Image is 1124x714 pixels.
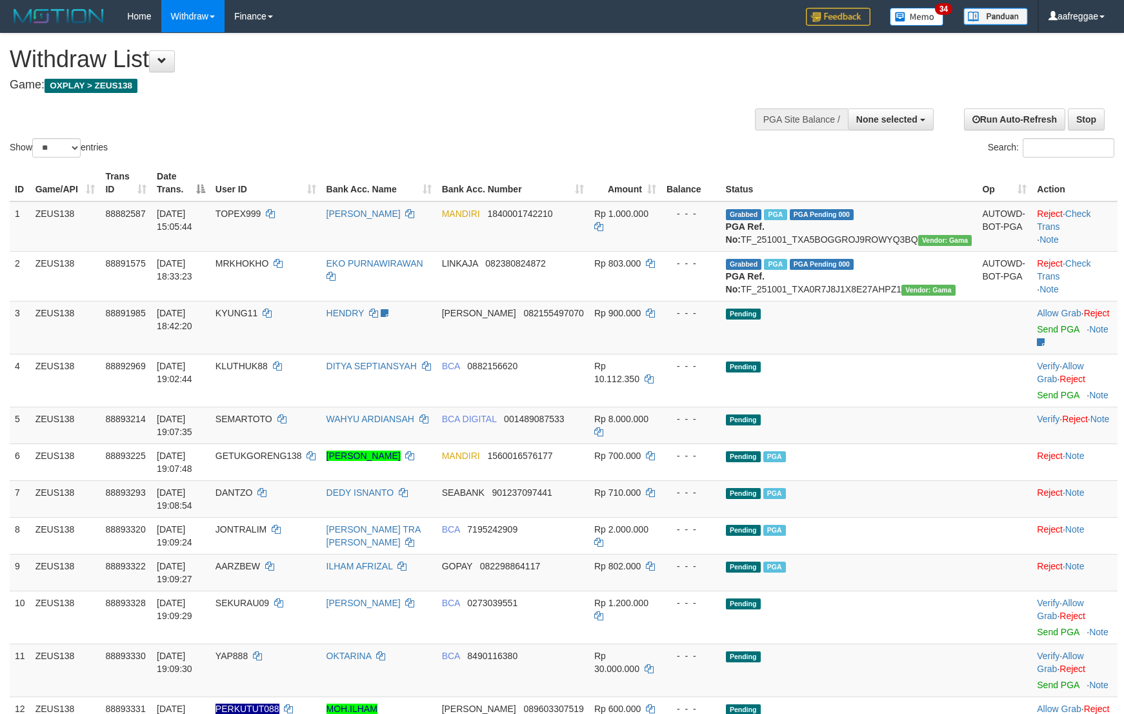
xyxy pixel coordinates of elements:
[157,308,192,331] span: [DATE] 18:42:20
[1059,664,1085,674] a: Reject
[216,524,266,535] span: JONTRALIM
[1089,390,1109,400] a: Note
[30,554,101,591] td: ZEUS138
[1037,651,1083,674] span: ·
[721,251,978,301] td: TF_251001_TXA0R7J8J1X8E27AHPZ1
[326,487,394,498] a: DEDY ISNANTO
[1032,644,1118,697] td: · ·
[963,8,1028,25] img: panduan.png
[326,361,417,371] a: DITYA SEPTIANSYAH
[790,209,854,220] span: PGA Pending
[1059,374,1085,384] a: Reject
[504,414,564,424] span: Copy 001489087533 to clipboard
[977,251,1032,301] td: AUTOWD-BOT-PGA
[726,488,761,499] span: Pending
[1037,209,1090,232] a: Check Trans
[1037,209,1063,219] a: Reject
[594,258,641,269] span: Rp 803.000
[1037,308,1081,318] a: Allow Grab
[216,308,257,318] span: KYUNG11
[467,651,517,661] span: Copy 8490116380 to clipboard
[32,138,81,158] select: Showentries
[523,308,583,318] span: Copy 082155497070 to clipboard
[326,524,421,547] a: [PERSON_NAME] TRA [PERSON_NAME]
[594,524,648,535] span: Rp 2.000.000
[442,308,516,318] span: [PERSON_NAME]
[10,46,736,72] h1: Withdraw List
[1037,258,1090,281] a: Check Trans
[964,108,1065,130] a: Run Auto-Refresh
[30,407,101,444] td: ZEUS138
[442,704,516,714] span: [PERSON_NAME]
[157,561,192,584] span: [DATE] 19:09:27
[10,644,30,697] td: 11
[30,517,101,554] td: ZEUS138
[594,651,639,674] span: Rp 30.000.000
[1068,108,1105,130] a: Stop
[157,651,192,674] span: [DATE] 19:09:30
[442,258,478,269] span: LINKAJA
[326,451,401,461] a: [PERSON_NAME]
[157,258,192,281] span: [DATE] 18:33:23
[594,414,648,424] span: Rp 8.000.000
[10,354,30,407] td: 4
[726,362,761,372] span: Pending
[726,221,765,245] b: PGA Ref. No:
[442,209,480,219] span: MANDIRI
[10,444,30,480] td: 6
[726,259,762,270] span: Grabbed
[30,480,101,517] td: ZEUS138
[755,108,848,130] div: PGA Site Balance /
[1089,324,1109,334] a: Note
[1032,301,1118,354] td: ·
[30,201,101,252] td: ZEUS138
[763,525,786,536] span: Marked by aafnoeunsreypich
[1037,414,1059,424] a: Verify
[216,651,248,661] span: YAP888
[157,414,192,437] span: [DATE] 19:07:35
[1065,487,1085,498] a: Note
[726,598,761,609] span: Pending
[726,414,761,425] span: Pending
[763,488,786,499] span: Marked by aafanarl
[10,138,108,158] label: Show entries
[806,8,870,26] img: Feedback.jpg
[326,561,393,571] a: ILHAM AFRIZAL
[10,591,30,644] td: 10
[1089,680,1109,690] a: Note
[467,361,517,371] span: Copy 0882156620 to clipboard
[667,449,716,462] div: - - -
[1032,517,1118,554] td: ·
[30,644,101,697] td: ZEUS138
[726,651,761,662] span: Pending
[442,361,460,371] span: BCA
[594,561,641,571] span: Rp 802.000
[30,301,101,354] td: ZEUS138
[726,451,761,462] span: Pending
[30,165,101,201] th: Game/API: activate to sort column ascending
[216,561,260,571] span: AARZBEW
[326,651,372,661] a: OKTARINA
[1037,451,1063,461] a: Reject
[790,259,854,270] span: PGA Pending
[442,414,497,424] span: BCA DIGITAL
[326,308,365,318] a: HENDRY
[594,209,648,219] span: Rp 1.000.000
[1037,258,1063,269] a: Reject
[10,554,30,591] td: 9
[726,562,761,573] span: Pending
[726,209,762,220] span: Grabbed
[594,704,641,714] span: Rp 600.000
[10,517,30,554] td: 8
[523,704,583,714] span: Copy 089603307519 to clipboard
[1090,414,1110,424] a: Note
[326,209,401,219] a: [PERSON_NAME]
[105,258,145,269] span: 88891575
[977,165,1032,201] th: Op: activate to sort column ascending
[1037,651,1059,661] a: Verify
[105,561,145,571] span: 88893322
[467,598,517,608] span: Copy 0273039551 to clipboard
[442,598,460,608] span: BCA
[1037,390,1079,400] a: Send PGA
[216,414,272,424] span: SEMARTOTO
